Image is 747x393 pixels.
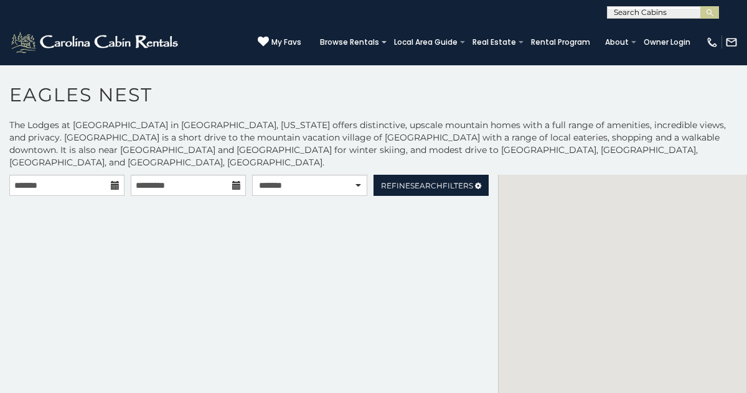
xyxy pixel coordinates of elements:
img: White-1-2.png [9,30,182,55]
a: Local Area Guide [388,34,464,51]
a: My Favs [258,36,301,49]
img: mail-regular-white.png [725,36,738,49]
span: My Favs [271,37,301,48]
a: RefineSearchFilters [374,175,489,196]
span: Refine Filters [381,181,473,190]
a: About [599,34,635,51]
a: Browse Rentals [314,34,385,51]
a: Real Estate [466,34,522,51]
a: Rental Program [525,34,596,51]
img: phone-regular-white.png [706,36,718,49]
a: Owner Login [637,34,697,51]
span: Search [410,181,443,190]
